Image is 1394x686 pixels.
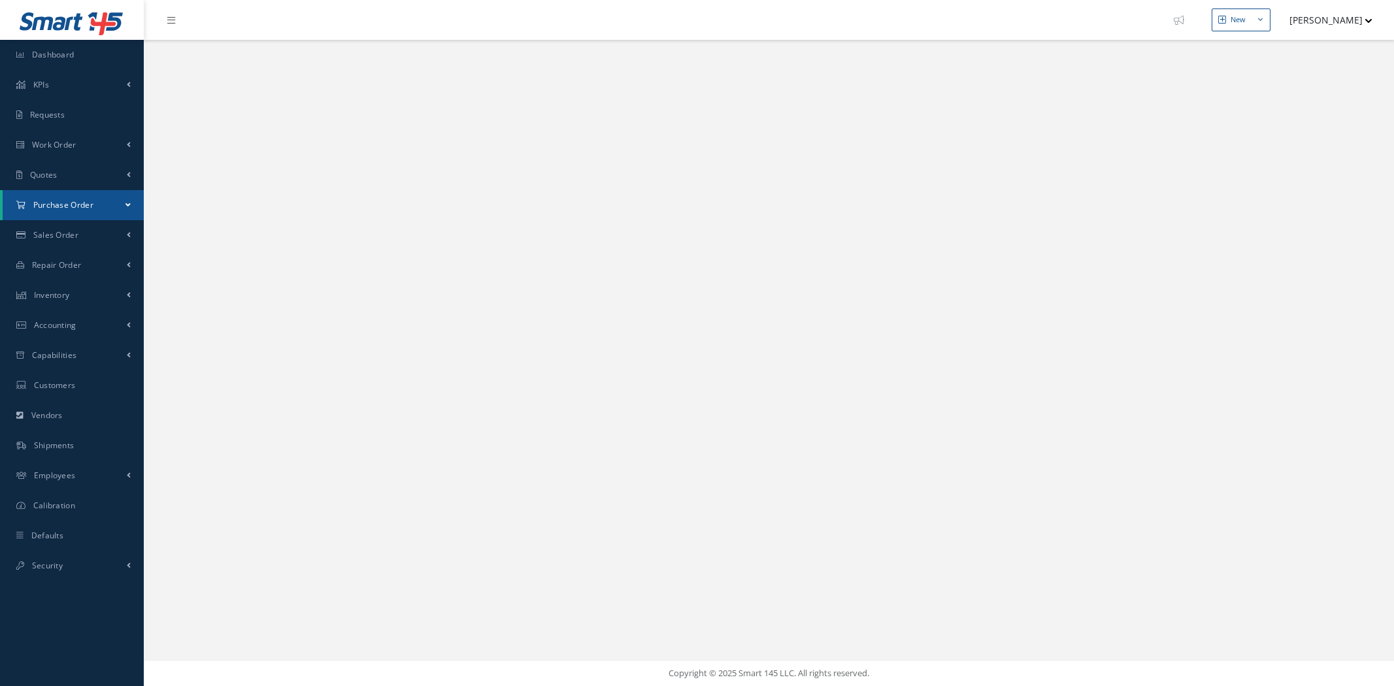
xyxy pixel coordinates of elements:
span: Repair Order [32,259,82,270]
span: Capabilities [32,350,77,361]
button: [PERSON_NAME] [1277,7,1372,33]
span: Inventory [34,289,70,301]
a: Purchase Order [3,190,144,220]
span: Customers [34,380,76,391]
span: Employees [34,470,76,481]
span: Dashboard [32,49,75,60]
div: New [1231,14,1246,25]
span: Calibration [33,500,75,511]
span: Vendors [31,410,63,421]
span: Shipments [34,440,75,451]
span: Purchase Order [33,199,93,210]
span: Requests [30,109,65,120]
button: New [1212,8,1270,31]
span: Quotes [30,169,58,180]
span: Defaults [31,530,63,541]
span: KPIs [33,79,49,90]
span: Work Order [32,139,76,150]
div: Copyright © 2025 Smart 145 LLC. All rights reserved. [157,667,1381,680]
span: Sales Order [33,229,78,240]
span: Accounting [34,319,76,331]
span: Security [32,560,63,571]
